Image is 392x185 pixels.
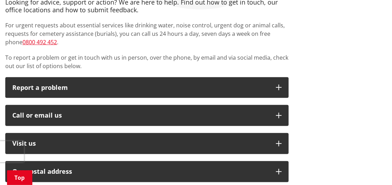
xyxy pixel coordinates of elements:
[5,77,289,98] button: Report a problem
[5,21,289,46] p: For urgent requests about essential services like drinking water, noise control, urgent dog or an...
[12,140,269,147] p: Visit us
[23,38,57,46] a: 0800 492 452
[5,161,289,182] button: Our postal address
[12,112,269,119] div: Call or email us
[5,105,289,126] button: Call or email us
[360,156,385,181] iframe: Messenger Launcher
[12,84,269,91] p: Report a problem
[12,168,269,175] h2: Our postal address
[5,53,289,70] p: To report a problem or get in touch with us in person, over the phone, by email and via social me...
[5,133,289,154] button: Visit us
[7,170,32,185] a: Top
